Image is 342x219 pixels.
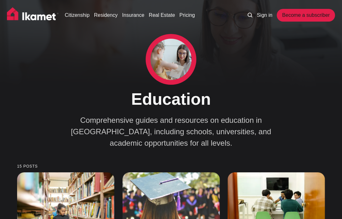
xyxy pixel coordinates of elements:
[150,39,192,80] img: Education
[7,7,59,23] img: Ikamet home
[277,9,335,22] a: Become a subscriber
[17,164,325,169] small: 15 posts
[149,11,175,19] a: Real Estate
[122,11,144,19] a: Insurance
[94,11,118,19] a: Residency
[257,11,272,19] a: Sign in
[54,89,288,109] h1: Education
[65,11,90,19] a: Citizenship
[60,115,282,149] p: Comprehensive guides and resources on education in [GEOGRAPHIC_DATA], including schools, universi...
[180,11,195,19] a: Pricing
